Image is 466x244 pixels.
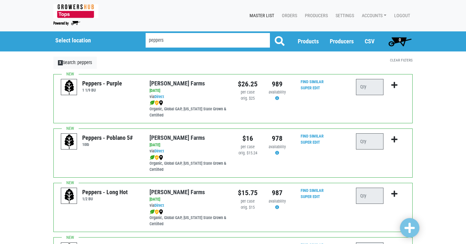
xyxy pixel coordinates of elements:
a: Logout [389,10,413,22]
img: Powered by Big Wheelbarrow [53,21,80,26]
div: per case [238,89,258,95]
input: Qty [356,188,383,204]
img: placeholder-variety-43d6402dacf2d531de610a020419775a.svg [61,188,77,204]
div: [DATE] [150,142,228,148]
div: Organic, Global GAP, [US_STATE] State Grown & Certified [150,100,228,118]
div: orig. $15.24 [238,150,258,156]
span: X [58,60,63,65]
a: [PERSON_NAME] Farms [150,189,205,195]
img: 279edf242af8f9d49a69d9d2afa010fb.png [53,4,98,18]
img: map_marker-0e94453035b3232a4d21701695807de9.png [159,209,163,215]
a: Direct [154,149,164,153]
a: [PERSON_NAME] Farms [150,80,205,87]
a: 0 [385,35,414,48]
a: [PERSON_NAME] Farms [150,134,205,141]
a: Find Similar [301,188,324,193]
input: Qty [356,133,383,150]
input: Qty [356,79,383,95]
span: 0 [399,37,401,42]
a: Find Similar [301,134,324,139]
img: safety-e55c860ca8c00a9c171001a62a92dabd.png [155,100,159,105]
div: orig. $25 [238,95,258,102]
div: Organic, Global GAP, [US_STATE] State Grown & Certified [150,209,228,227]
div: $16 [238,133,258,144]
span: availability [269,144,286,149]
input: Search by Product, Producer etc. [146,33,270,48]
a: XSearch: peppers [53,57,97,69]
div: via [150,148,228,154]
a: Clear Filters [390,58,413,62]
a: Direct [154,203,164,208]
div: per case [238,198,258,205]
h6: 10lb [82,142,133,147]
div: via [150,94,228,100]
div: per case [238,144,258,150]
div: $26.25 [238,79,258,89]
div: $15.75 [238,188,258,198]
a: Accounts [357,10,389,22]
img: leaf-e5c59151409436ccce96b2ca1b28e03c.png [150,155,155,160]
div: Peppers - Long Hot [82,188,128,196]
h6: 1/2 BU [82,196,128,201]
h5: Select location [55,37,129,44]
div: [DATE] [150,88,228,94]
div: via [150,203,228,209]
a: Products [298,38,319,45]
div: [DATE] [150,196,228,203]
div: 987 [267,188,287,198]
a: Super Edit [301,140,320,145]
img: placeholder-variety-43d6402dacf2d531de610a020419775a.svg [61,79,77,95]
a: Direct [154,94,164,99]
a: Super Edit [301,85,320,90]
img: map_marker-0e94453035b3232a4d21701695807de9.png [159,100,163,105]
span: availability [269,90,286,94]
img: placeholder-variety-43d6402dacf2d531de610a020419775a.svg [61,134,77,150]
div: 989 [267,79,287,89]
a: Orders [277,10,300,22]
div: orig. $15 [238,205,258,211]
a: Producers [300,10,330,22]
a: Super Edit [301,194,320,199]
img: leaf-e5c59151409436ccce96b2ca1b28e03c.png [150,209,155,215]
span: availability [269,199,286,204]
img: map_marker-0e94453035b3232a4d21701695807de9.png [159,155,163,160]
a: Settings [330,10,357,22]
img: leaf-e5c59151409436ccce96b2ca1b28e03c.png [150,100,155,105]
a: Producers [330,38,354,45]
a: Master List [244,10,277,22]
a: Find Similar [301,79,324,84]
img: safety-e55c860ca8c00a9c171001a62a92dabd.png [155,155,159,160]
div: Organic, Global GAP, [US_STATE] State Grown & Certified [150,154,228,173]
div: 978 [267,133,287,144]
h6: 1 1/9 BU [82,88,122,93]
div: Peppers - Purple [82,79,122,88]
a: CSV [365,38,374,45]
div: Peppers - Poblano 5# [82,133,133,142]
img: safety-e55c860ca8c00a9c171001a62a92dabd.png [155,209,159,215]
